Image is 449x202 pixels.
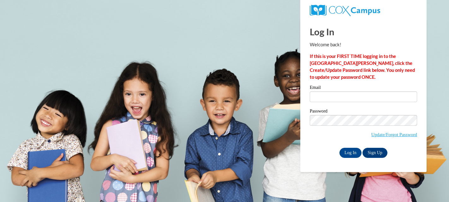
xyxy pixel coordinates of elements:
h1: Log In [310,25,417,38]
label: Password [310,109,417,115]
a: Sign Up [362,148,387,158]
a: COX Campus [310,7,380,13]
label: Email [310,85,417,91]
a: Update/Forgot Password [371,132,417,137]
p: Welcome back! [310,41,417,48]
strong: If this is your FIRST TIME logging in to the [GEOGRAPHIC_DATA][PERSON_NAME], click the Create/Upd... [310,54,415,80]
img: COX Campus [310,5,380,16]
input: Log In [339,148,362,158]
